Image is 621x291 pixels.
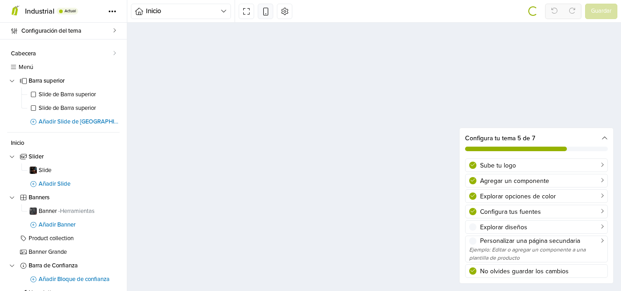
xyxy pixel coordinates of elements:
a: Barra de Confianza [7,259,120,272]
div: Personalizar una página secundaria [480,236,604,246]
a: Barra superior [7,74,120,88]
a: Añadir Slide [17,177,120,191]
div: Sube tu logo [480,161,604,170]
div: Ejemplo: Editar o agregar un componente a una plantilla de producto [469,246,604,262]
span: Añadir Slide de [GEOGRAPHIC_DATA] [39,119,120,125]
a: Banners [7,191,120,204]
a: Slide [27,163,120,177]
span: Añadir Slide [39,181,120,187]
span: Guardar [591,7,611,16]
a: Banner Grande [7,245,120,259]
span: Barra de Confianza [29,263,120,269]
a: Añadir Bloque de confianza [17,272,120,286]
a: Menú [7,60,120,74]
a: Cabecera [7,47,120,60]
a: Slider [7,150,120,163]
div: Configura tu tema 5 de 7 [460,128,613,157]
span: Inicio [146,6,220,16]
a: Slide de Barra superior [27,88,120,101]
a: Sube tu logo [465,158,608,172]
span: Añadir Bloque de confianza [39,276,120,282]
div: Configura tus fuentes [480,207,604,217]
span: Banner [39,208,120,214]
span: Banner Grande [29,249,120,255]
div: Explorar opciones de color [480,192,604,201]
span: Actual [65,9,76,13]
span: Cabecera [11,51,113,57]
span: Slider [29,154,120,160]
button: Inicio [131,4,231,19]
img: 32 [30,207,37,215]
span: - Herramientas [58,207,95,215]
span: Menú [19,64,120,70]
span: Industrial [25,7,55,16]
div: Agregar un componente [480,176,604,186]
a: Añadir Banner [17,218,120,232]
span: Product collection [29,236,120,242]
span: Añadir Banner [39,222,120,228]
span: Configuración del tema [21,25,113,37]
span: Barra superior [29,78,120,84]
a: Banner -Herramientas [27,204,120,218]
span: Slide de Barra superior [39,92,120,98]
span: Slide [39,168,120,173]
span: Inicio [11,140,120,146]
div: Explorar diseños [480,222,604,232]
img: 32 [30,167,37,174]
button: Guardar [585,4,617,19]
a: Product collection [7,232,120,245]
div: Configura tu tema 5 de 7 [465,133,608,143]
a: Slide de Barra superior [27,101,120,115]
div: No olvides guardar los cambios [480,266,604,276]
span: Banners [29,195,120,201]
a: Añadir Slide de [GEOGRAPHIC_DATA] [17,115,120,128]
span: Slide de Barra superior [39,105,120,111]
